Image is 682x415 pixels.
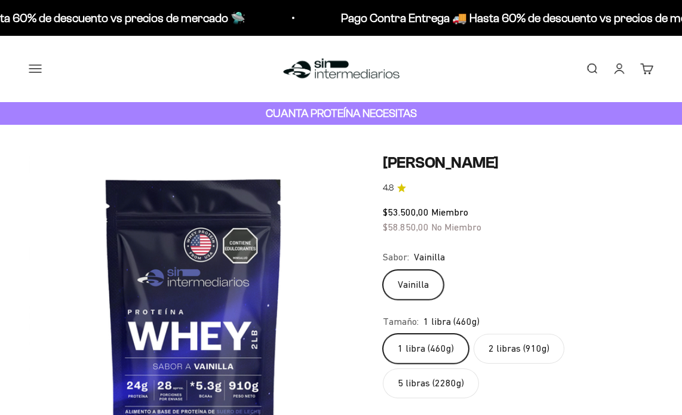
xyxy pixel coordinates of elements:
[423,314,480,330] span: 1 libra (460g)
[383,182,394,195] span: 4.8
[383,182,653,195] a: 4.84.8 de 5.0 estrellas
[431,222,481,232] span: No Miembro
[431,207,468,217] span: Miembro
[383,250,409,265] legend: Sabor:
[383,222,429,232] span: $58.850,00
[383,207,429,217] span: $53.500,00
[383,314,419,330] legend: Tamaño:
[383,153,653,172] h1: [PERSON_NAME]
[414,250,445,265] span: Vainilla
[266,107,417,119] strong: CUANTA PROTEÍNA NECESITAS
